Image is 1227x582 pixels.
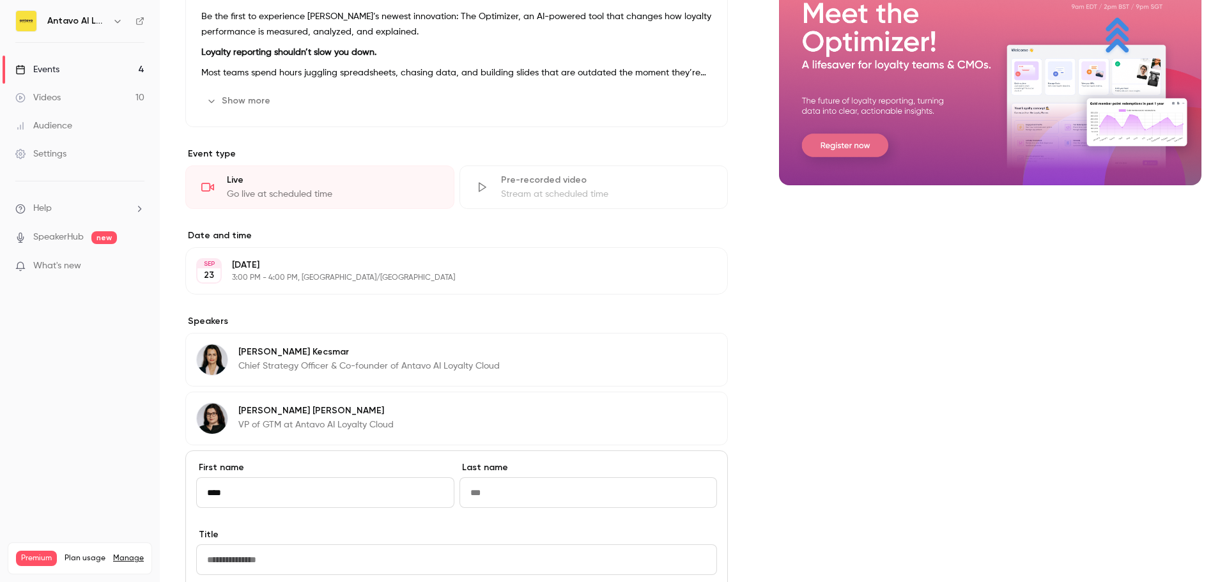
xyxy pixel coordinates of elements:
div: SEP [197,259,220,268]
span: Plan usage [65,553,105,563]
p: Be the first to experience [PERSON_NAME]’s newest innovation: The Optimizer, an AI-powered tool t... [201,9,712,40]
span: Help [33,202,52,215]
div: Giulia Filoso[PERSON_NAME] [PERSON_NAME]VP of GTM at Antavo AI Loyalty Cloud [185,392,728,445]
div: Pre-recorded videoStream at scheduled time [459,165,729,209]
div: Pre-recorded video [501,174,713,187]
label: Title [196,528,717,541]
div: Settings [15,148,66,160]
p: 3:00 PM - 4:00 PM, [GEOGRAPHIC_DATA]/[GEOGRAPHIC_DATA] [232,273,660,283]
iframe: Noticeable Trigger [129,261,144,272]
label: Last name [459,461,718,474]
button: Show more [201,91,278,111]
p: VP of GTM at Antavo AI Loyalty Cloud [238,418,394,431]
label: First name [196,461,454,474]
span: new [91,231,117,244]
label: Speakers [185,315,728,328]
span: What's new [33,259,81,273]
div: Go live at scheduled time [227,188,438,201]
div: Audience [15,119,72,132]
li: help-dropdown-opener [15,202,144,215]
img: Antavo AI Loyalty Cloud [16,11,36,31]
div: LiveGo live at scheduled time [185,165,454,209]
strong: Loyalty reporting shouldn’t slow you down. [201,48,376,57]
div: Live [227,174,438,187]
p: Chief Strategy Officer & Co-founder of Antavo AI Loyalty Cloud [238,360,500,372]
div: Events [15,63,59,76]
p: Most teams spend hours juggling spreadsheets, chasing data, and building slides that are outdated... [201,65,712,80]
a: Manage [113,553,144,563]
p: 23 [204,269,214,282]
span: Premium [16,551,57,566]
img: Zsuzsa Kecsmar [197,344,228,375]
p: [DATE] [232,259,660,272]
p: Event type [185,148,728,160]
img: Giulia Filoso [197,403,228,434]
div: Stream at scheduled time [501,188,713,201]
p: [PERSON_NAME] [PERSON_NAME] [238,404,394,417]
a: SpeakerHub [33,231,84,244]
h6: Antavo AI Loyalty Cloud [47,15,107,27]
label: Date and time [185,229,728,242]
p: [PERSON_NAME] Kecsmar [238,346,500,358]
div: Videos [15,91,61,104]
div: Zsuzsa Kecsmar[PERSON_NAME] KecsmarChief Strategy Officer & Co-founder of Antavo AI Loyalty Cloud [185,333,728,387]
